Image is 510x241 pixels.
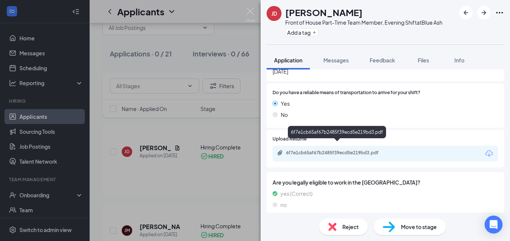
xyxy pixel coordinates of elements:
span: Are you legally eligible to work in the [GEOGRAPHIC_DATA]? [273,178,498,186]
div: Front of House Part-Time Team Member, Evening Shift at Blue Ash [285,19,442,26]
span: [DATE] [273,67,498,75]
span: Files [418,57,429,64]
span: Do you have a reliable means of transportation to arrive for your shift? [273,89,420,96]
button: PlusAdd a tag [285,28,318,36]
div: JD [271,10,277,17]
div: Open Intercom Messenger [485,216,503,234]
span: Move to stage [401,223,437,231]
span: Application [274,57,302,64]
span: Info [454,57,464,64]
h1: [PERSON_NAME] [285,6,363,19]
span: no [280,201,287,209]
span: No [281,111,288,119]
svg: Ellipses [495,8,504,17]
span: Messages [323,57,349,64]
span: Reject [342,223,359,231]
svg: Plus [312,30,317,35]
span: yes (Correct) [280,189,312,198]
span: Upload Resume [273,136,307,143]
svg: Download [485,149,494,158]
div: 6f7e1cb65af67b2485f39ecd5e219bd3.pdf [286,150,391,156]
button: ArrowLeftNew [459,6,473,19]
span: Yes [281,99,290,108]
svg: ArrowRight [479,8,488,17]
a: Paperclip6f7e1cb65af67b2485f39ecd5e219bd3.pdf [277,150,398,157]
svg: ArrowLeftNew [461,8,470,17]
button: ArrowRight [477,6,491,19]
span: Feedback [370,57,395,64]
div: 6f7e1cb65af67b2485f39ecd5e219bd3.pdf [288,126,386,138]
svg: Paperclip [277,150,283,156]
